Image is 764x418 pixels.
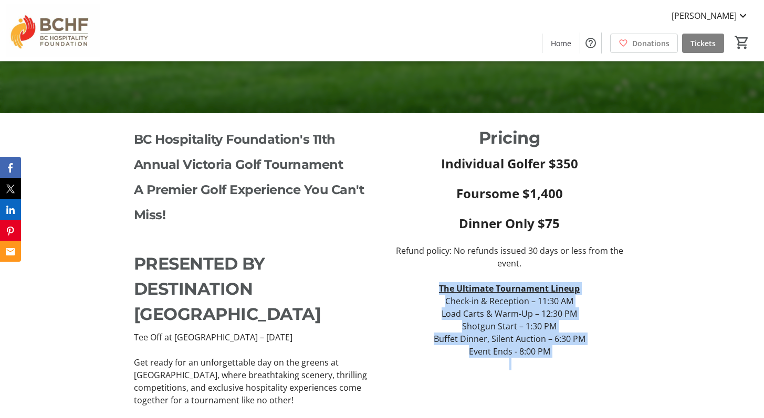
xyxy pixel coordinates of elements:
u: The Ultimate Tournament Lineup [439,283,580,294]
button: Cart [732,33,751,52]
span: BC Hospitality Foundation's 11th Annual Victoria Golf Tournament [134,132,343,172]
span: Tickets [690,38,716,49]
span: Event Ends - 8:00 PM [469,346,550,357]
span: Donations [632,38,669,49]
strong: Foursome $1,400 [456,185,563,202]
strong: Dinner Only [459,215,535,232]
span: Home [551,38,571,49]
p: PRESENTED BY DESTINATION [GEOGRAPHIC_DATA] [134,251,376,327]
a: Donations [610,34,678,53]
strong: $75 [538,215,560,232]
button: [PERSON_NAME] [663,7,758,24]
span: Load Carts & Warm-Up – 12:30 PM [442,308,577,319]
strong: Individual Golfer $350 [441,155,578,172]
a: Home [542,34,580,53]
span: Tee Off at [GEOGRAPHIC_DATA] – [DATE] [134,331,292,343]
a: Tickets [682,34,724,53]
img: BC Hospitality Foundation's Logo [6,4,100,57]
span: Check-in & Reception – 11:30 AM [445,295,573,307]
span: Buffet Dinner, Silent Auction – 6:30 PM [434,333,585,345]
button: Help [580,33,601,53]
p: Pricing [389,125,631,151]
span: Shotgun Start – 1:30 PM [462,320,557,332]
span: Get ready for an unforgettable day on the greens at [GEOGRAPHIC_DATA], where breathtaking scenery... [134,357,367,406]
span: A Premier Golf Experience You Can't Miss! [134,182,364,222]
p: Refund policy: No refunds issued 30 days or less from the event. [389,244,631,270]
span: [PERSON_NAME] [672,9,737,22]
